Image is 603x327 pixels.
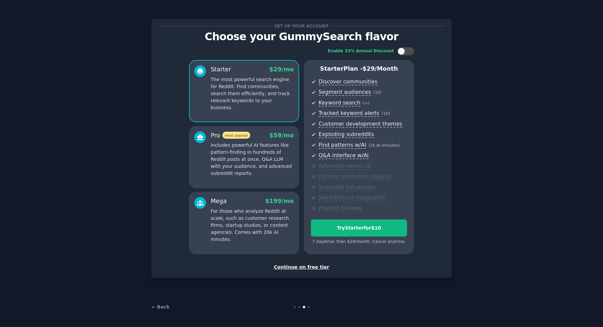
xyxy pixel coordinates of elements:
div: 7 days trial, then $ 29 /month . Cancel anytime. [311,239,407,245]
span: Discover communities [319,78,377,85]
span: $ 29 /month [362,65,398,72]
span: ( 10 ) [373,90,382,95]
div: Mega [211,197,227,205]
p: For those who analyze Reddit at scale, such as customer research firms, startup studios, or conte... [211,208,294,243]
span: ( ∞ ) [363,101,370,106]
span: ( 10 ) [382,111,390,116]
span: Product Reviews [319,205,362,212]
div: Pro [211,131,250,140]
a: ← Back [151,304,170,310]
p: The most powerful search engine for Reddit. Find communities, search them efficiently, and track ... [211,76,294,111]
span: $ 199 /mo [265,198,294,204]
span: Subreddit influencers [319,184,375,191]
span: Tracked keyword alerts [319,110,379,117]
span: Customer development themes [319,121,402,128]
span: Advanced search UI [319,163,371,170]
span: most popular [222,132,251,139]
p: Includes powerful AI features like pattern-finding in hundreds of Reddit posts at once, Q&A LLM w... [211,142,294,177]
span: Exploding subreddits [319,131,374,138]
span: Keyword search [319,100,360,107]
span: Content promotion insights [319,173,391,180]
span: $ 59 /mo [269,132,294,139]
span: Find patterns w/AI [319,142,366,149]
p: Starter Plan - [311,65,407,73]
span: Slack/Discord integration [319,194,385,201]
div: Try Starter for $10 [311,224,407,232]
div: Continue on free tier [158,264,445,271]
span: Q&A interface w/AI [319,152,368,159]
div: Starter [211,65,231,74]
button: TryStarterfor$10 [311,219,407,237]
span: Set up your account [273,22,330,29]
div: Enable 33% Annual Discount [328,48,394,54]
p: Choose your GummySearch flavor [158,31,445,43]
span: ( 2k AI minutes ) [368,143,400,148]
span: Segment audiences [319,89,371,96]
span: $ 29 /mo [269,66,294,73]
